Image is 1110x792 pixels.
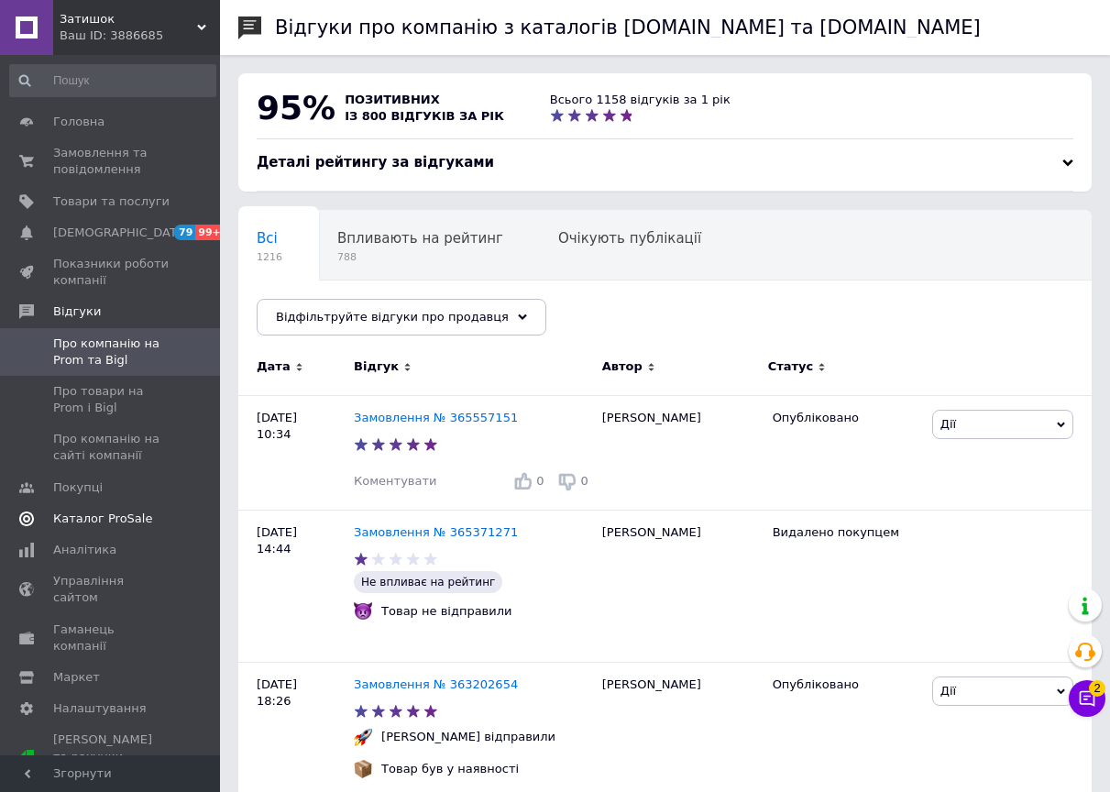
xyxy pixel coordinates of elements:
[53,431,170,464] span: Про компанію на сайті компанії
[773,676,918,693] div: Опубліковано
[53,542,116,558] span: Аналітика
[354,602,372,621] img: :imp:
[257,89,335,126] span: 95%
[53,335,170,368] span: Про компанію на Prom та Bigl
[593,510,764,662] div: [PERSON_NAME]
[60,11,197,27] span: Затишок
[377,761,523,777] div: Товар був у наявності
[174,225,195,240] span: 79
[195,225,225,240] span: 99+
[257,358,291,375] span: Дата
[354,677,518,691] a: Замовлення № 363202654
[593,395,764,510] div: [PERSON_NAME]
[53,303,101,320] span: Відгуки
[1089,680,1105,697] span: 2
[345,93,440,106] span: позитивних
[9,64,216,97] input: Пошук
[257,230,278,247] span: Всі
[337,250,503,264] span: 788
[1069,680,1105,717] button: Чат з покупцем2
[773,410,918,426] div: Опубліковано
[53,145,170,178] span: Замовлення та повідомлення
[257,300,443,316] span: Опубліковані без комен...
[257,153,1073,172] div: Деталі рейтингу за відгуками
[53,383,170,416] span: Про товари на Prom і Bigl
[53,621,170,654] span: Гаманець компанії
[354,728,372,746] img: :rocket:
[602,358,643,375] span: Автор
[53,256,170,289] span: Показники роботи компанії
[354,525,518,539] a: Замовлення № 365371271
[354,474,436,488] span: Коментувати
[53,193,170,210] span: Товари та послуги
[337,230,503,247] span: Впливають на рейтинг
[53,225,189,241] span: [DEMOGRAPHIC_DATA]
[53,669,100,686] span: Маркет
[940,417,956,431] span: Дії
[53,700,147,717] span: Налаштування
[53,114,104,130] span: Головна
[238,395,354,510] div: [DATE] 10:34
[276,310,509,324] span: Відфільтруйте відгуки про продавця
[536,474,544,488] span: 0
[354,473,436,489] div: Коментувати
[53,479,103,496] span: Покупці
[257,154,494,170] span: Деталі рейтингу за відгуками
[940,684,956,698] span: Дії
[581,474,588,488] span: 0
[558,230,701,247] span: Очікують публікації
[354,571,502,593] span: Не впливає на рейтинг
[238,510,354,662] div: [DATE] 14:44
[53,511,152,527] span: Каталог ProSale
[773,524,918,541] div: Видалено покупцем
[53,573,170,606] span: Управління сайтом
[53,731,170,782] span: [PERSON_NAME] та рахунки
[377,729,560,745] div: [PERSON_NAME] відправили
[275,16,981,38] h1: Відгуки про компанію з каталогів [DOMAIN_NAME] та [DOMAIN_NAME]
[354,358,399,375] span: Відгук
[60,27,220,44] div: Ваш ID: 3886685
[354,411,518,424] a: Замовлення № 365557151
[257,250,282,264] span: 1216
[377,603,516,620] div: Товар не відправили
[768,358,814,375] span: Статус
[238,280,479,350] div: Опубліковані без коментаря
[354,760,372,778] img: :package:
[550,92,731,108] div: Всього 1158 відгуків за 1 рік
[345,109,504,123] span: із 800 відгуків за рік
